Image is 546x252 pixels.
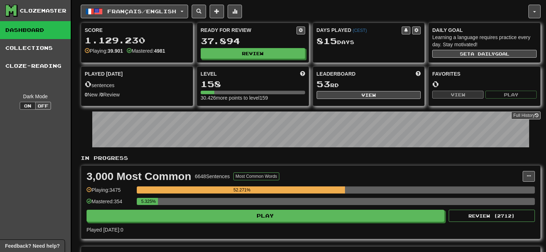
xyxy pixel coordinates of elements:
[85,80,189,89] div: sentences
[87,210,444,222] button: Play
[85,91,189,98] div: New / Review
[201,48,305,59] button: Review
[101,92,103,98] strong: 0
[5,93,65,100] div: Dark Mode
[317,80,421,89] div: rd
[85,36,189,45] div: 1.129.230
[154,48,165,54] strong: 4981
[87,186,133,198] div: Playing: 3475
[201,70,217,77] span: Level
[81,5,188,18] button: Français/English
[317,70,356,77] span: Leaderboard
[317,36,337,46] span: 815
[511,111,541,119] a: Full History
[471,51,495,56] span: a daily
[432,80,537,89] div: 0
[201,27,297,34] div: Ready for Review
[432,50,537,58] button: Seta dailygoal
[195,173,230,180] div: 6648 Sentences
[192,5,206,18] button: Search sentences
[139,198,158,205] div: 5.325%
[81,154,541,162] p: In Progress
[87,171,191,182] div: 3,000 Most Common
[20,102,36,110] button: On
[139,186,345,194] div: 52.271%
[317,79,330,89] span: 53
[201,80,305,89] div: 158
[85,70,123,77] span: Played [DATE]
[85,27,189,34] div: Score
[85,92,88,98] strong: 0
[201,94,305,101] div: 30.426 more points to level 159
[317,27,402,34] div: Days Played
[432,70,537,77] div: Favorites
[108,48,123,54] strong: 39.901
[432,27,537,34] div: Daily Goal
[353,28,367,33] a: (CEST)
[432,34,537,48] div: Learning a language requires practice every day. Stay motivated!
[317,37,421,46] div: Day s
[5,242,60,249] span: Open feedback widget
[87,198,133,210] div: Mastered: 354
[432,91,484,99] button: View
[107,8,176,14] span: Français / English
[300,70,305,77] span: Score more points to level up
[449,210,535,222] button: Review (2712)
[85,79,92,89] span: 0
[127,47,165,54] div: Mastered:
[228,5,242,18] button: More stats
[85,47,123,54] div: Playing:
[317,91,421,99] button: View
[201,37,305,46] div: 37.894
[233,172,279,180] button: Most Common Words
[210,5,224,18] button: Add sentence to collection
[416,70,421,77] span: This week in points, UTC
[87,227,123,233] span: Played [DATE]: 0
[35,102,51,110] button: Off
[20,7,66,14] div: Clozemaster
[485,91,537,99] button: Play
